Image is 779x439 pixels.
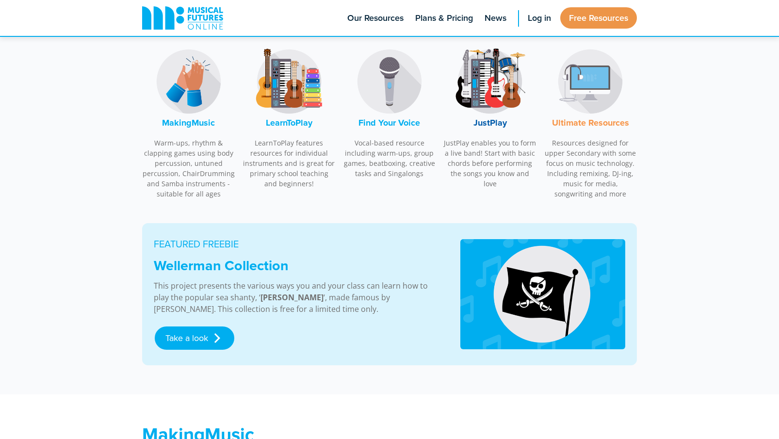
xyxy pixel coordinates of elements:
img: MakingMusic Logo [152,45,225,118]
p: Vocal-based resource including warm-ups, group games, beatboxing, creative tasks and Singalongs [343,138,436,179]
font: MakingMusic [162,116,215,129]
span: News [485,12,506,25]
img: LearnToPlay Logo [253,45,325,118]
font: Find Your Voice [358,116,420,129]
a: Take a look [155,326,234,350]
img: Music Technology Logo [554,45,627,118]
p: LearnToPlay features resources for individual instruments and is great for primary school teachin... [243,138,336,189]
p: FEATURED FREEBIE [154,237,437,251]
strong: Wellerman Collection [154,255,289,276]
p: This project presents the various ways you and your class can learn how to play the popular sea s... [154,280,437,315]
a: MakingMusic LogoMakingMusic Warm-ups, rhythm & clapping games using body percussion, untuned perc... [142,40,235,204]
a: JustPlay LogoJustPlay JustPlay enables you to form a live band! Start with basic chords before pe... [443,40,536,194]
p: Resources designed for upper Secondary with some focus on music technology. Including remixing, D... [544,138,637,199]
font: LearnToPlay [266,116,312,129]
font: Ultimate Resources [552,116,629,129]
a: Free Resources [560,7,637,29]
img: JustPlay Logo [454,45,526,118]
p: JustPlay enables you to form a live band! Start with basic chords before performing the songs you... [443,138,536,189]
a: Find Your Voice LogoFind Your Voice Vocal-based resource including warm-ups, group games, beatbox... [343,40,436,184]
img: Find Your Voice Logo [353,45,426,118]
font: JustPlay [473,116,507,129]
span: Log in [528,12,551,25]
p: Warm-ups, rhythm & clapping games using body percussion, untuned percussion, ChairDrumming and Sa... [142,138,235,199]
a: LearnToPlay LogoLearnToPlay LearnToPlay features resources for individual instruments and is grea... [243,40,336,194]
strong: [PERSON_NAME] [260,292,324,303]
span: Plans & Pricing [415,12,473,25]
a: Music Technology LogoUltimate Resources Resources designed for upper Secondary with some focus on... [544,40,637,204]
span: Our Resources [347,12,404,25]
